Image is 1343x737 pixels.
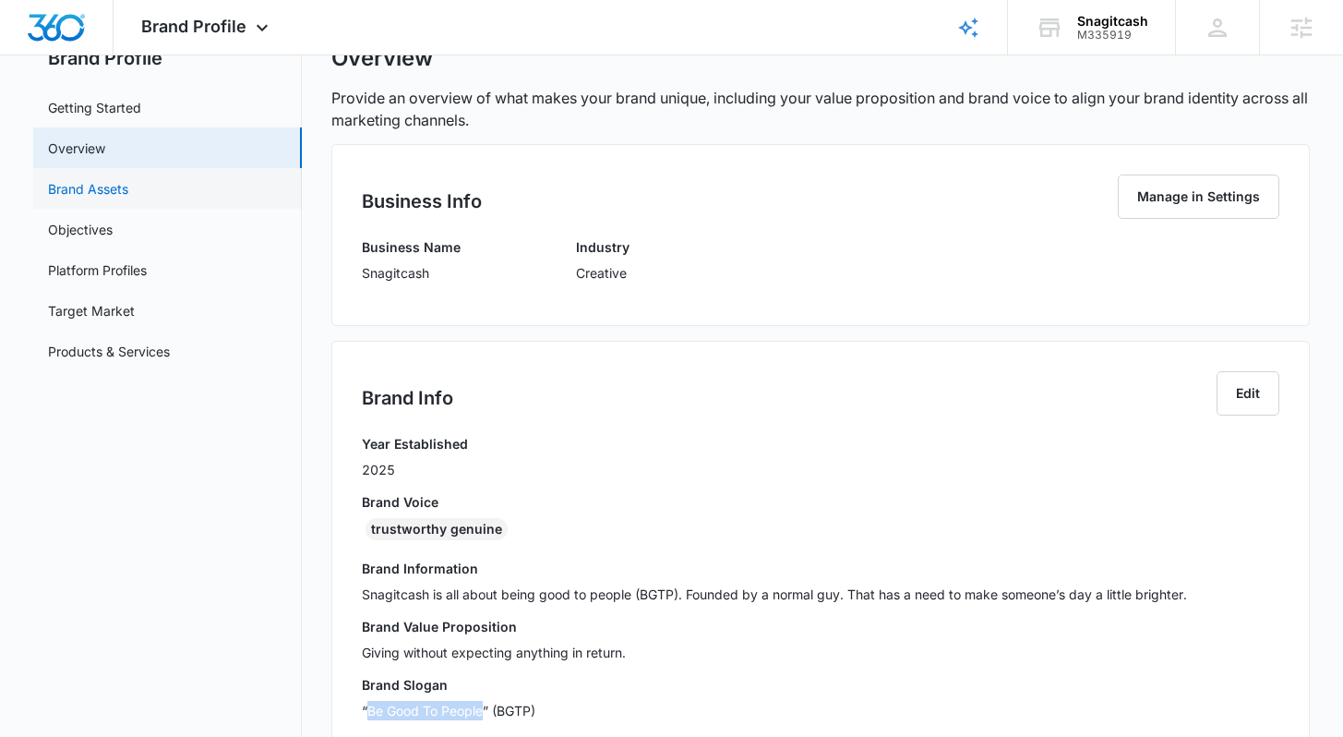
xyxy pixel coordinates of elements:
button: Edit [1217,371,1279,416]
h3: Year Established [362,434,468,453]
button: Manage in Settings [1118,175,1279,219]
a: Getting Started [48,98,141,117]
p: Snagitcash is all about being good to people (BGTP). Founded by a normal guy. That has a need to ... [362,585,1278,604]
div: account id [1077,29,1148,42]
p: Snagitcash [362,263,461,283]
h3: Brand Voice [362,492,1278,512]
div: account name [1077,14,1148,29]
h3: Industry [576,237,630,257]
h3: Business Name [362,237,461,257]
h3: Brand Information [362,559,1278,578]
h2: Brand Profile [33,44,302,72]
span: Brand Profile [141,17,246,36]
a: Platform Profiles [48,260,147,280]
p: “Be Good To People” (BGTP) [362,701,1278,720]
a: Products & Services [48,342,170,361]
h2: Business Info [362,187,482,215]
div: trustworthy genuine [366,518,508,540]
h1: Overview [331,44,433,72]
a: Brand Assets [48,179,128,199]
p: Creative [576,263,630,283]
p: Giving without expecting anything in return. [362,643,1278,662]
h3: Brand Value Proposition [362,617,1278,636]
p: 2025 [362,460,468,479]
p: Provide an overview of what makes your brand unique, including your value proposition and brand v... [331,87,1309,131]
h3: Brand Slogan [362,675,1278,695]
a: Target Market [48,301,135,320]
a: Objectives [48,220,113,239]
a: Overview [48,139,105,158]
h2: Brand Info [362,384,453,412]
